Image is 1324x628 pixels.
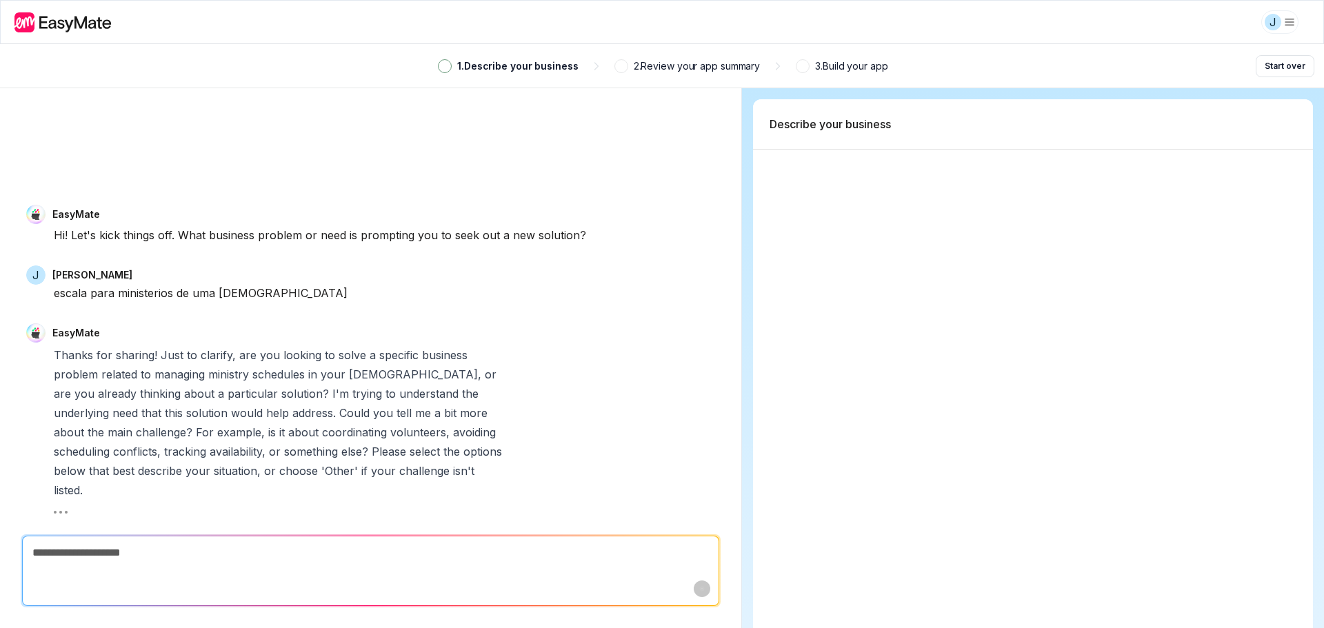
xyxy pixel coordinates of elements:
[815,59,887,74] p: 3 . Build your app
[415,403,431,423] span: me
[268,423,276,442] span: is
[97,345,112,365] span: for
[325,345,335,365] span: to
[161,345,183,365] span: Just
[321,365,345,384] span: your
[266,403,289,423] span: help
[231,403,263,423] span: would
[462,384,479,403] span: the
[292,403,336,423] span: address.
[164,442,206,461] span: tracking
[422,345,468,365] span: business
[279,461,318,480] span: choose
[54,227,715,243] div: Hi! Let's kick things off. What business problem or need is prompting you to seek out a new solut...
[54,285,502,301] div: escala para ministerios de uma [DEMOGRAPHIC_DATA]
[283,345,321,365] span: looking
[88,423,104,442] span: the
[264,461,276,480] span: or
[138,461,182,480] span: describe
[372,442,406,461] span: Please
[463,442,502,461] span: options
[112,403,138,423] span: need
[457,59,579,74] p: 1 . Describe your business
[208,365,249,384] span: ministry
[370,345,376,365] span: a
[187,345,197,365] span: to
[485,365,496,384] span: or
[443,442,460,461] span: the
[101,365,137,384] span: related
[201,345,236,365] span: clarify,
[397,403,412,423] span: tell
[214,461,261,480] span: situation,
[217,423,265,442] span: example,
[154,365,205,384] span: managing
[284,442,338,461] span: something
[112,461,134,480] span: best
[196,423,214,442] span: For
[239,345,257,365] span: are
[352,384,382,403] span: trying
[371,461,396,480] span: your
[341,442,368,461] span: else?
[184,384,214,403] span: about
[74,384,94,403] span: you
[218,384,224,403] span: a
[288,423,319,442] span: about
[116,345,157,365] span: sharing!
[54,365,98,384] span: problem
[140,384,181,403] span: thinking
[308,365,317,384] span: in
[279,423,285,442] span: it
[26,205,46,224] img: EasyMate Avatar
[141,403,161,423] span: that
[634,59,761,74] p: 2 . Review your app summary
[390,423,450,442] span: volunteers,
[444,403,457,423] span: bit
[361,461,368,480] span: if
[281,384,329,403] span: solution?
[52,207,100,221] p: EasyMate
[26,265,46,285] span: J
[113,442,161,461] span: conflicts,
[98,384,137,403] span: already
[52,268,132,282] p: [PERSON_NAME]
[434,403,441,423] span: a
[453,461,474,480] span: isn't
[165,403,183,423] span: this
[54,480,83,500] span: listed.
[210,442,265,461] span: availability,
[141,365,151,384] span: to
[54,345,93,365] span: Thanks
[453,423,496,442] span: avoiding
[460,403,488,423] span: more
[54,461,86,480] span: below
[385,384,396,403] span: to
[260,345,280,365] span: you
[339,403,370,423] span: Could
[321,461,358,480] span: 'Other'
[373,403,393,423] span: you
[379,345,419,365] span: specific
[26,323,46,343] img: EasyMate Avatar
[399,384,459,403] span: understand
[185,461,210,480] span: your
[410,442,440,461] span: select
[399,461,450,480] span: challenge
[349,365,481,384] span: [DEMOGRAPHIC_DATA],
[770,116,891,132] p: Describe your business
[54,384,71,403] span: are
[108,423,132,442] span: main
[54,423,84,442] span: about
[186,403,228,423] span: solution
[52,326,100,340] p: EasyMate
[269,442,281,461] span: or
[322,423,387,442] span: coordinating
[136,423,192,442] span: challenge?
[1265,14,1281,30] div: J
[332,384,349,403] span: I'm
[89,461,109,480] span: that
[228,384,278,403] span: particular
[1256,55,1314,77] button: Start over
[54,442,110,461] span: scheduling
